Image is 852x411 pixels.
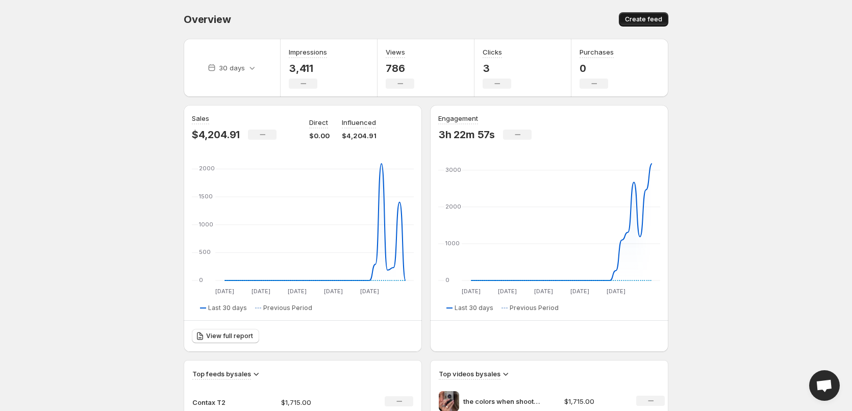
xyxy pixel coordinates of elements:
text: [DATE] [570,288,589,295]
text: 1000 [445,240,460,247]
text: 0 [199,276,203,284]
text: [DATE] [215,288,234,295]
text: 3000 [445,166,461,173]
p: 3,411 [289,62,327,74]
h3: Views [386,47,405,57]
text: 2000 [445,203,461,210]
p: Contax T2 [192,397,243,407]
p: $1,715.00 [281,397,354,407]
text: 2000 [199,165,215,172]
span: Last 30 days [455,304,493,312]
p: 3 [483,62,511,74]
a: View full report [192,329,259,343]
p: $0.00 [309,131,330,141]
p: Direct [309,117,328,127]
h3: Purchases [580,47,614,57]
h3: Engagement [438,113,478,123]
h3: Sales [192,113,209,123]
h3: Top videos by sales [439,369,500,379]
span: Create feed [625,15,662,23]
text: 1500 [199,193,213,200]
p: 30 days [219,63,245,73]
h3: Clicks [483,47,502,57]
text: [DATE] [360,288,379,295]
p: the colors when shooting on film in summer onfilm contaxt2 35mm [463,396,540,406]
text: [DATE] [498,288,517,295]
p: 0 [580,62,614,74]
text: [DATE] [534,288,553,295]
p: Influenced [342,117,376,127]
text: 0 [445,276,449,284]
p: $4,204.91 [342,131,377,141]
text: [DATE] [324,288,343,295]
span: Previous Period [510,304,559,312]
text: [DATE] [462,288,481,295]
text: 1000 [199,221,213,228]
p: 786 [386,62,414,74]
text: [DATE] [607,288,625,295]
a: Open chat [809,370,840,401]
h3: Impressions [289,47,327,57]
span: Last 30 days [208,304,247,312]
button: Create feed [619,12,668,27]
p: $1,715.00 [564,396,624,406]
text: [DATE] [288,288,307,295]
h3: Top feeds by sales [192,369,251,379]
span: Overview [184,13,231,25]
span: View full report [206,332,253,340]
p: 3h 22m 57s [438,129,495,141]
p: $4,204.91 [192,129,240,141]
text: 500 [199,248,211,255]
span: Previous Period [263,304,312,312]
text: [DATE] [252,288,270,295]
